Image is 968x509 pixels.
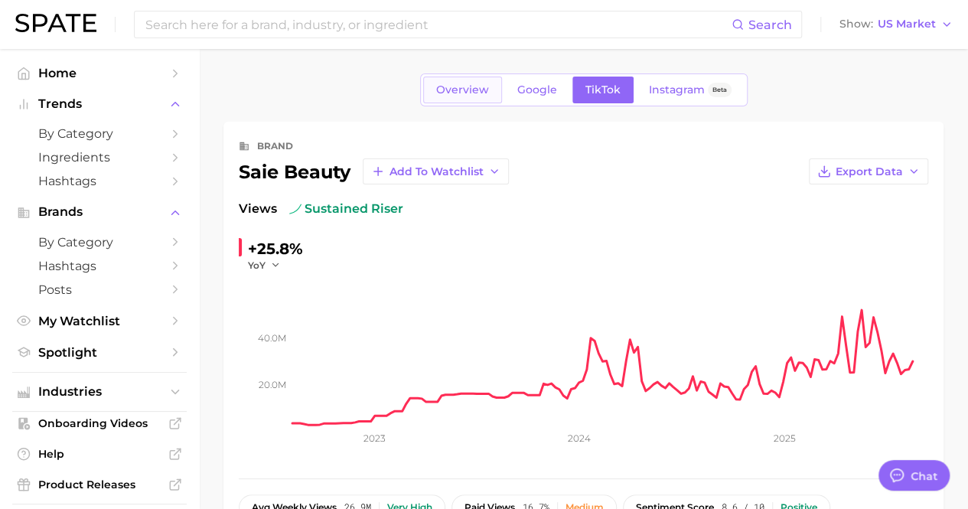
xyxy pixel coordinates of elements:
span: US Market [878,20,936,28]
button: Industries [12,380,187,403]
span: TikTok [585,83,621,96]
img: SPATE [15,14,96,32]
button: Export Data [809,158,928,184]
span: Beta [712,83,727,96]
tspan: 2025 [774,432,796,444]
a: by Category [12,122,187,145]
a: Product Releases [12,473,187,496]
span: Brands [38,205,161,219]
span: Trends [38,97,161,111]
a: Home [12,61,187,85]
a: Google [504,77,570,103]
a: TikTok [572,77,634,103]
span: Onboarding Videos [38,416,161,430]
span: Posts [38,282,161,297]
button: Add to Watchlist [363,158,509,184]
a: Help [12,442,187,465]
input: Search here for a brand, industry, or ingredient [144,11,732,38]
button: ShowUS Market [836,15,957,34]
span: Show [839,20,873,28]
span: Views [239,200,277,218]
span: Export Data [836,165,903,178]
span: Spotlight [38,345,161,360]
span: YoY [248,259,266,272]
a: Hashtags [12,169,187,193]
span: by Category [38,126,161,141]
span: Hashtags [38,174,161,188]
span: sustained riser [289,200,403,218]
span: Ingredients [38,150,161,165]
span: Instagram [649,83,705,96]
div: brand [257,137,293,155]
div: +25.8% [248,237,303,261]
tspan: 2023 [363,432,386,444]
span: My Watchlist [38,314,161,328]
span: Help [38,447,161,461]
a: Onboarding Videos [12,412,187,435]
a: Spotlight [12,341,187,364]
tspan: 2024 [568,432,591,444]
span: Product Releases [38,478,161,491]
span: Search [748,18,792,32]
span: Hashtags [38,259,161,273]
tspan: 40.0m [258,331,286,343]
img: sustained riser [289,203,301,215]
a: by Category [12,230,187,254]
span: Home [38,66,161,80]
a: InstagramBeta [636,77,745,103]
button: YoY [248,259,281,272]
a: Posts [12,278,187,302]
a: Ingredients [12,145,187,169]
span: Google [517,83,557,96]
a: Hashtags [12,254,187,278]
a: Overview [423,77,502,103]
span: Industries [38,385,161,399]
button: Brands [12,201,187,224]
button: Trends [12,93,187,116]
div: saie beauty [239,158,509,184]
tspan: 20.0m [259,378,286,390]
span: Overview [436,83,489,96]
span: Add to Watchlist [389,165,484,178]
a: My Watchlist [12,309,187,333]
span: by Category [38,235,161,250]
